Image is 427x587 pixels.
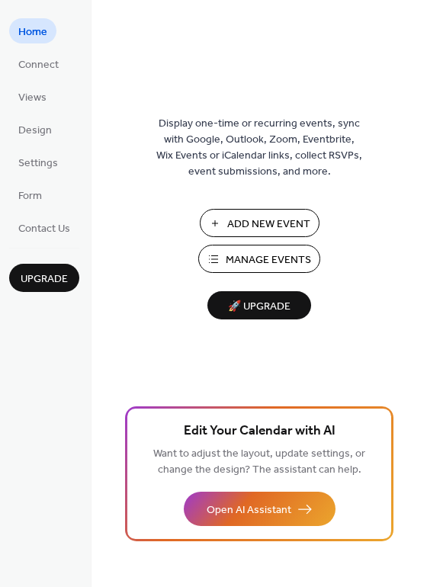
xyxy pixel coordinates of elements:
[18,156,58,172] span: Settings
[207,502,291,518] span: Open AI Assistant
[184,421,335,442] span: Edit Your Calendar with AI
[9,51,68,76] a: Connect
[227,217,310,233] span: Add New Event
[9,117,61,142] a: Design
[207,291,311,319] button: 🚀 Upgrade
[9,264,79,292] button: Upgrade
[9,182,51,207] a: Form
[217,297,302,317] span: 🚀 Upgrade
[184,492,335,526] button: Open AI Assistant
[226,252,311,268] span: Manage Events
[18,188,42,204] span: Form
[18,221,70,237] span: Contact Us
[18,24,47,40] span: Home
[9,84,56,109] a: Views
[18,57,59,73] span: Connect
[18,123,52,139] span: Design
[153,444,365,480] span: Want to adjust the layout, update settings, or change the design? The assistant can help.
[9,18,56,43] a: Home
[156,116,362,180] span: Display one-time or recurring events, sync with Google, Outlook, Zoom, Eventbrite, Wix Events or ...
[9,215,79,240] a: Contact Us
[200,209,319,237] button: Add New Event
[198,245,320,273] button: Manage Events
[21,271,68,287] span: Upgrade
[9,149,67,175] a: Settings
[18,90,47,106] span: Views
